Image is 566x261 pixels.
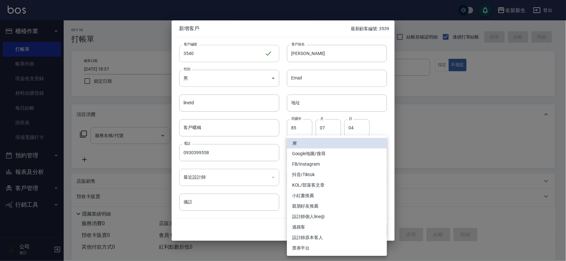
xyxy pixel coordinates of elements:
[287,211,387,222] li: 設計師個人line@
[287,201,387,211] li: 親朋好友推薦
[287,148,387,159] li: Google地圖/搜尋
[292,140,297,147] em: 無
[287,243,387,253] li: 票券平台
[287,222,387,232] li: 過路客
[287,159,387,169] li: FB/Instagram
[287,232,387,243] li: 設計師原本客人
[287,190,387,201] li: 小紅書推薦
[287,180,387,190] li: KOL/部落客文章
[287,169,387,180] li: 抖音/Tiktok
